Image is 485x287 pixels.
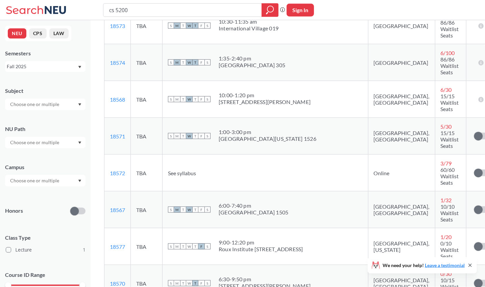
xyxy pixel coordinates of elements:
[5,234,86,241] span: Class Type
[198,207,204,213] span: F
[368,155,435,191] td: Online
[174,243,180,250] span: M
[7,177,64,185] input: Choose one or multiple
[168,243,174,250] span: S
[219,55,285,62] div: 1:35 - 2:40 pm
[192,59,198,66] span: T
[198,96,204,102] span: F
[131,44,163,81] td: TBA
[219,25,278,32] div: International Village 019
[204,133,211,139] span: S
[219,129,316,135] div: 1:00 - 3:00 pm
[5,99,86,110] div: Dropdown arrow
[441,93,459,112] span: 15/15 Waitlist Seats
[266,5,274,15] svg: magnifying glass
[441,123,452,130] span: 5 / 30
[186,207,192,213] span: W
[131,118,163,155] td: TBA
[219,239,303,246] div: 9:00 - 12:20 pm
[368,228,435,265] td: [GEOGRAPHIC_DATA], [US_STATE]
[110,243,125,250] a: 18577
[441,197,452,203] span: 1 / 32
[219,246,303,253] div: Roux Institute [STREET_ADDRESS]
[49,28,69,38] button: LAW
[219,276,311,283] div: 6:30 - 9:50 pm
[7,138,64,147] input: Choose one or multiple
[198,23,204,29] span: F
[425,262,465,268] a: Leave a testimonial
[110,133,125,139] a: 18571
[192,96,198,102] span: T
[168,133,174,139] span: S
[5,271,86,279] p: Course ID Range
[180,243,186,250] span: T
[7,100,64,108] input: Choose one or multiple
[180,207,186,213] span: T
[5,61,86,72] div: Fall 2025Dropdown arrow
[198,133,204,139] span: F
[186,133,192,139] span: W
[5,125,86,133] div: NU Path
[198,59,204,66] span: F
[131,191,163,228] td: TBA
[219,62,285,69] div: [GEOGRAPHIC_DATA] 305
[219,202,289,209] div: 6:00 - 7:40 pm
[441,166,459,186] span: 60/60 Waitlist Seats
[192,280,198,286] span: T
[441,270,452,277] span: 0 / 30
[383,263,465,268] span: We need your help!
[441,160,452,166] span: 3 / 79
[441,240,459,259] span: 0/10 Waitlist Seats
[198,280,204,286] span: F
[180,133,186,139] span: T
[180,23,186,29] span: T
[186,280,192,286] span: W
[219,209,289,216] div: [GEOGRAPHIC_DATA] 1505
[168,207,174,213] span: S
[186,23,192,29] span: W
[204,96,211,102] span: S
[262,3,278,17] div: magnifying glass
[174,133,180,139] span: M
[110,96,125,103] a: 18568
[204,23,211,29] span: S
[441,130,459,149] span: 15/15 Waitlist Seats
[204,243,211,250] span: S
[131,7,163,44] td: TBA
[78,141,81,144] svg: Dropdown arrow
[174,207,180,213] span: M
[5,175,86,186] div: Dropdown arrow
[368,118,435,155] td: [GEOGRAPHIC_DATA], [GEOGRAPHIC_DATA]
[110,23,125,29] a: 18573
[29,28,47,38] button: CPS
[368,44,435,81] td: [GEOGRAPHIC_DATA]
[219,99,311,105] div: [STREET_ADDRESS][PERSON_NAME]
[219,92,311,99] div: 10:00 - 1:20 pm
[168,23,174,29] span: S
[186,96,192,102] span: W
[441,50,455,56] span: 6 / 100
[110,207,125,213] a: 18567
[441,234,452,240] span: 1 / 20
[174,280,180,286] span: M
[131,81,163,118] td: TBA
[7,63,77,70] div: Fall 2025
[287,4,314,17] button: Sign In
[180,280,186,286] span: T
[110,170,125,176] a: 18572
[5,87,86,95] div: Subject
[204,59,211,66] span: S
[174,23,180,29] span: M
[368,7,435,44] td: [GEOGRAPHIC_DATA]
[180,59,186,66] span: T
[83,246,86,254] span: 1
[6,245,86,254] label: Lecture
[5,207,23,215] p: Honors
[441,19,459,38] span: 86/86 Waitlist Seats
[368,191,435,228] td: [GEOGRAPHIC_DATA], [GEOGRAPHIC_DATA]
[5,137,86,148] div: Dropdown arrow
[186,243,192,250] span: W
[219,18,278,25] div: 10:30 - 11:35 am
[192,243,198,250] span: T
[131,228,163,265] td: TBA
